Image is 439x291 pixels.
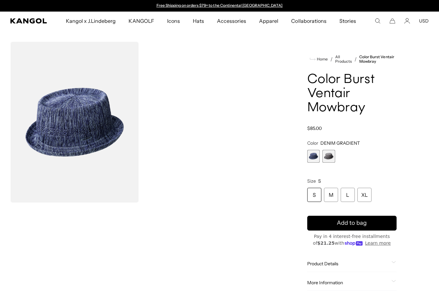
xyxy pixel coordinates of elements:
[307,140,318,146] span: Color
[335,55,352,64] a: All Products
[419,18,429,24] button: USD
[307,188,321,202] div: S
[153,3,286,8] div: 1 of 2
[307,280,389,286] span: More Information
[310,56,328,62] a: Home
[320,140,360,146] span: DENIM GRADIENT
[375,18,381,24] summary: Search here
[316,57,328,61] span: Home
[307,73,397,115] h1: Color Burst Ventair Mowbray
[337,219,367,227] span: Add to bag
[307,125,322,131] span: $85.00
[357,188,372,202] div: XL
[318,178,321,184] span: S
[157,3,283,8] a: Free Shipping on orders $79+ to the Continental [GEOGRAPHIC_DATA]
[339,12,356,30] span: Stories
[253,12,285,30] a: Apparel
[211,12,253,30] a: Accessories
[328,55,333,63] li: /
[307,55,397,64] nav: breadcrumbs
[333,12,363,30] a: Stories
[122,12,160,30] a: KANGOLF
[322,150,335,163] div: 2 of 2
[10,18,47,23] a: Kangol
[307,150,320,163] div: 1 of 2
[307,178,316,184] span: Size
[129,12,154,30] span: KANGOLF
[285,12,333,30] a: Collaborations
[153,3,286,8] div: Announcement
[217,12,246,30] span: Accessories
[186,12,211,30] a: Hats
[352,55,357,63] li: /
[390,18,395,24] button: Cart
[324,188,338,202] div: M
[341,188,355,202] div: L
[404,18,410,24] a: Account
[66,12,116,30] span: Kangol x J.Lindeberg
[359,55,397,64] a: Color Burst Ventair Mowbray
[291,12,326,30] span: Collaborations
[322,150,335,163] label: BLACK GRADIENT
[193,12,204,30] span: Hats
[307,216,397,231] button: Add to bag
[10,42,270,203] product-gallery: Gallery Viewer
[307,261,389,267] span: Product Details
[167,12,180,30] span: Icons
[10,42,139,203] img: color-denim-gradient
[59,12,122,30] a: Kangol x J.Lindeberg
[161,12,186,30] a: Icons
[153,3,286,8] slideshow-component: Announcement bar
[307,150,320,163] label: DENIM GRADIENT
[259,12,278,30] span: Apparel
